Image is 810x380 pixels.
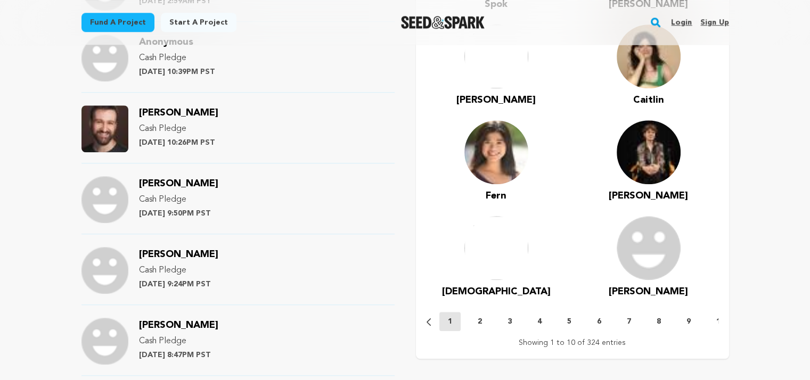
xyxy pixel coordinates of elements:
p: 4 [537,316,542,327]
a: Seed&Spark Homepage [401,16,485,29]
p: Cash Pledge [139,264,218,277]
p: 1 [448,316,452,327]
img: Support Image [81,318,128,365]
p: [DATE] 10:26PM PST [139,137,218,148]
a: Login [671,14,692,31]
a: [PERSON_NAME] [139,251,218,259]
a: [PERSON_NAME] [609,284,688,299]
img: Support Image [81,35,128,81]
p: Cash Pledge [139,193,218,206]
p: 5 [567,316,571,327]
p: Cash Pledge [139,52,215,64]
img: user.png [617,216,681,280]
a: [PERSON_NAME] [139,321,218,330]
img: Support Image [81,105,128,152]
span: [PERSON_NAME] [139,250,218,259]
p: 9 [686,316,691,327]
img: ACg8ocJUXlG00QLYo_NqVmt3kFfsX9C7m_96YM6T6eY42OzRIe356S4=s96-c [464,24,528,88]
img: Support Image [81,247,128,294]
img: c8958b8c8340f32e.jpg [617,120,681,184]
p: Showing 1 to 10 of 324 entries [519,337,626,348]
button: 6 [588,316,610,327]
a: [DEMOGRAPHIC_DATA] [442,284,551,299]
p: [DATE] 8:47PM PST [139,350,218,360]
a: Caitlin [633,93,664,108]
span: Fern [486,191,506,201]
button: 1 [439,312,461,331]
span: [PERSON_NAME] [139,179,218,188]
a: Start a project [161,13,236,32]
span: [DEMOGRAPHIC_DATA] [442,287,551,296]
a: [PERSON_NAME] [456,93,536,108]
button: 10 [708,316,733,327]
button: 8 [648,316,669,327]
span: [PERSON_NAME] [139,108,218,118]
img: Support Image [81,176,128,223]
button: 2 [469,316,490,327]
p: [DATE] 10:39PM PST [139,67,215,77]
span: Caitlin [633,95,664,105]
button: 7 [618,316,640,327]
button: 5 [559,316,580,327]
img: Seed&Spark Logo Dark Mode [401,16,485,29]
p: 8 [657,316,661,327]
p: 3 [508,316,512,327]
span: [PERSON_NAME] [139,320,218,330]
p: 10 [716,316,725,327]
a: [PERSON_NAME] [139,109,218,118]
a: Sign up [700,14,729,31]
button: 4 [529,316,550,327]
img: 39e630659c849e9b.jpg [617,24,681,88]
a: [PERSON_NAME] [139,180,218,188]
span: [PERSON_NAME] [609,191,688,201]
p: 2 [478,316,482,327]
p: [DATE] 9:50PM PST [139,208,218,219]
p: 7 [627,316,631,327]
p: 6 [597,316,601,327]
p: Cash Pledge [139,122,218,135]
p: [DATE] 9:24PM PST [139,279,218,290]
a: Fern [486,188,506,203]
span: [PERSON_NAME] [609,287,688,296]
span: [PERSON_NAME] [456,95,536,105]
a: Fund a project [81,13,154,32]
img: ACg8ocISDfuslCmwAsmds4PuZ07HNDqNLmEcOXrfMWyv5p4wRvFlUk4=s96-c [464,216,528,280]
button: 9 [678,316,699,327]
a: [PERSON_NAME] [609,188,688,203]
button: 3 [499,316,520,327]
img: Fern_Lim__543_RT_FINAL_web.jpg [464,120,528,184]
p: Cash Pledge [139,335,218,348]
